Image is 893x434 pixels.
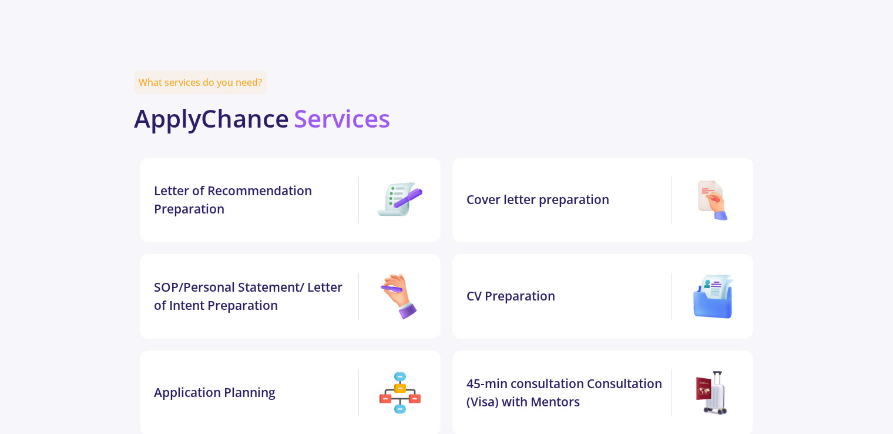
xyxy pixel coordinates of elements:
div: Cover letter preparation [466,191,666,209]
div: Application Planning [154,383,354,402]
div: CV Preparation [466,287,666,306]
b: Services [294,101,390,135]
div: 45-min consultation Consultation (Visa) with Mentors [466,375,666,412]
div: Letter of Recommendation Preparation [154,182,354,219]
span: What services do you need? [134,71,267,94]
b: ApplyChance [134,101,289,135]
div: SOP/Personal Statement/ Letter of Intent Preparation [154,278,354,315]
